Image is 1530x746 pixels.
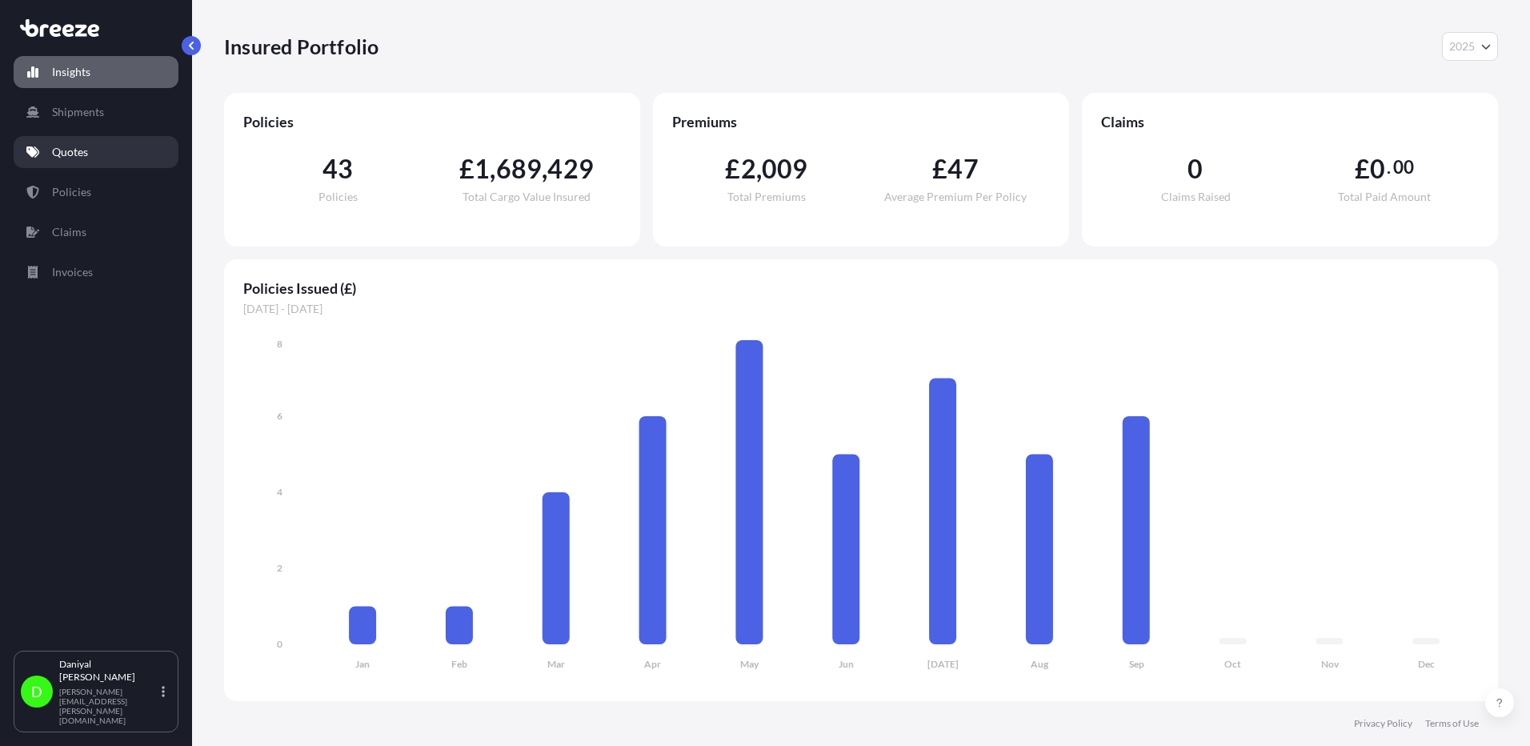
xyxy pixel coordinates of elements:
span: Policies [318,191,358,203]
tspan: Oct [1224,658,1241,670]
tspan: Nov [1321,658,1340,670]
span: 009 [762,156,808,182]
p: [PERSON_NAME][EMAIL_ADDRESS][PERSON_NAME][DOMAIN_NAME] [59,687,158,725]
span: £ [932,156,947,182]
span: 429 [547,156,594,182]
tspan: Jun [839,658,854,670]
span: Premiums [672,112,1050,131]
span: 2 [741,156,756,182]
p: Insured Portfolio [224,34,378,59]
span: 47 [947,156,978,182]
span: £ [725,156,740,182]
a: Insights [14,56,178,88]
span: Total Premiums [727,191,806,203]
tspan: 0 [277,638,282,650]
span: Policies Issued (£) [243,279,1479,298]
a: Policies [14,176,178,208]
a: Terms of Use [1425,717,1479,730]
span: Policies [243,112,621,131]
tspan: 6 [277,410,282,422]
span: , [756,156,762,182]
p: Policies [52,184,91,200]
span: , [490,156,495,182]
span: D [31,684,42,700]
span: Claims [1101,112,1479,131]
tspan: Feb [451,658,467,670]
tspan: Aug [1031,658,1049,670]
p: Insights [52,64,90,80]
p: Shipments [52,104,104,120]
span: 0 [1188,156,1203,182]
tspan: 2 [277,562,282,574]
span: Average Premium Per Policy [884,191,1027,203]
span: Total Cargo Value Insured [463,191,591,203]
span: [DATE] - [DATE] [243,301,1479,317]
span: Claims Raised [1161,191,1231,203]
a: Shipments [14,96,178,128]
p: Daniyal [PERSON_NAME] [59,658,158,684]
span: 0 [1370,156,1385,182]
tspan: 4 [277,486,282,498]
span: 00 [1393,161,1414,174]
span: £ [1355,156,1370,182]
span: . [1387,161,1391,174]
p: Claims [52,224,86,240]
span: 1 [475,156,490,182]
a: Invoices [14,256,178,288]
a: Claims [14,216,178,248]
tspan: 8 [277,338,282,350]
tspan: May [740,658,759,670]
button: Year Selector [1442,32,1498,61]
a: Privacy Policy [1354,717,1412,730]
span: £ [459,156,475,182]
a: Quotes [14,136,178,168]
tspan: Dec [1418,658,1435,670]
tspan: Jan [355,658,370,670]
span: 2025 [1449,38,1475,54]
span: Total Paid Amount [1338,191,1431,203]
tspan: Sep [1129,658,1144,670]
p: Invoices [52,264,93,280]
span: 43 [322,156,353,182]
span: , [542,156,547,182]
tspan: [DATE] [927,658,959,670]
tspan: Mar [547,658,565,670]
span: 689 [496,156,543,182]
tspan: Apr [644,658,661,670]
p: Quotes [52,144,88,160]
